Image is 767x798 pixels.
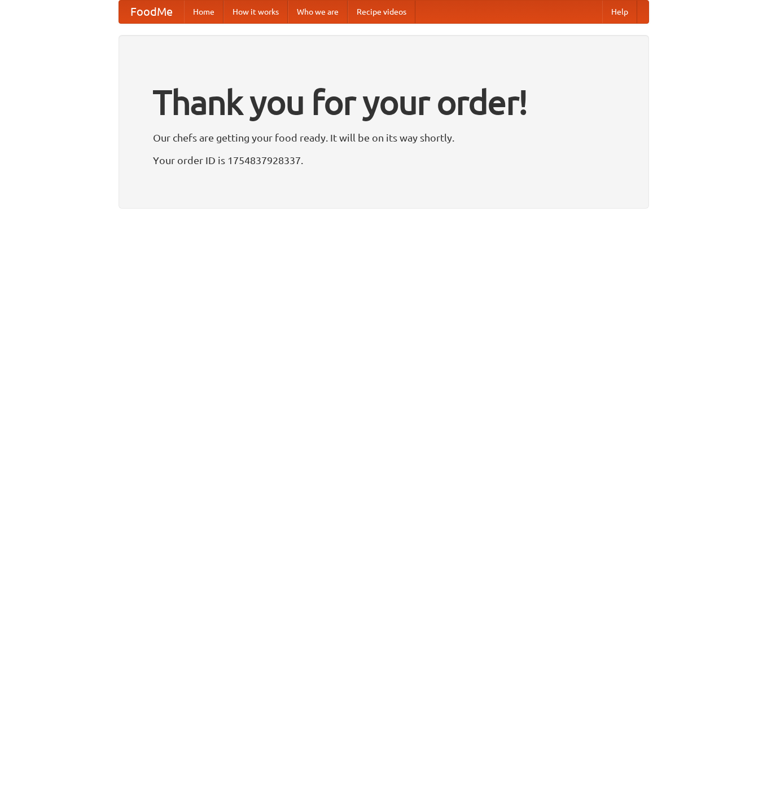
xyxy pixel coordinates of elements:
a: Recipe videos [348,1,415,23]
h1: Thank you for your order! [153,75,615,129]
a: Who we are [288,1,348,23]
a: FoodMe [119,1,184,23]
a: Home [184,1,223,23]
p: Our chefs are getting your food ready. It will be on its way shortly. [153,129,615,146]
p: Your order ID is 1754837928337. [153,152,615,169]
a: How it works [223,1,288,23]
a: Help [602,1,637,23]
